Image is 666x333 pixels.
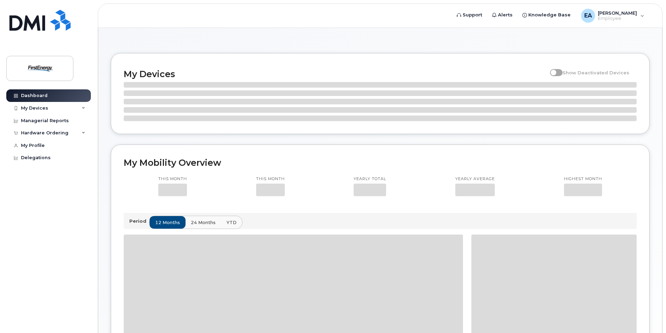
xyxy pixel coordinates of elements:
p: Period [129,218,149,224]
input: Show Deactivated Devices [550,66,556,72]
span: Show Deactivated Devices [563,70,629,75]
p: This month [158,176,187,182]
span: YTD [226,219,237,226]
p: Yearly total [354,176,386,182]
p: Yearly average [455,176,495,182]
p: This month [256,176,285,182]
p: Highest month [564,176,602,182]
h2: My Devices [124,69,546,79]
h2: My Mobility Overview [124,157,637,168]
span: 24 months [191,219,216,226]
